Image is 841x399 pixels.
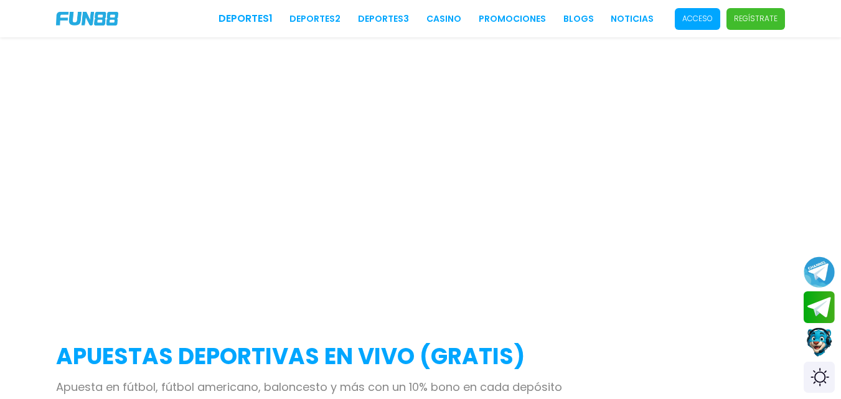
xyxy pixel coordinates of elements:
a: Deportes2 [289,12,341,26]
a: NOTICIAS [611,12,654,26]
h2: APUESTAS DEPORTIVAS EN VIVO (gratis) [56,340,785,373]
a: Deportes3 [358,12,409,26]
a: Promociones [479,12,546,26]
img: Company Logo [56,12,118,26]
div: Switch theme [804,362,835,393]
a: Deportes1 [218,11,273,26]
a: BLOGS [563,12,594,26]
a: CASINO [426,12,461,26]
p: Apuesta en fútbol, fútbol americano, baloncesto y más con un 10% bono en cada depósito [56,378,785,395]
p: Acceso [682,13,713,24]
p: Regístrate [734,13,778,24]
button: Contact customer service [804,326,835,359]
button: Join telegram [804,291,835,324]
button: Join telegram channel [804,256,835,288]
